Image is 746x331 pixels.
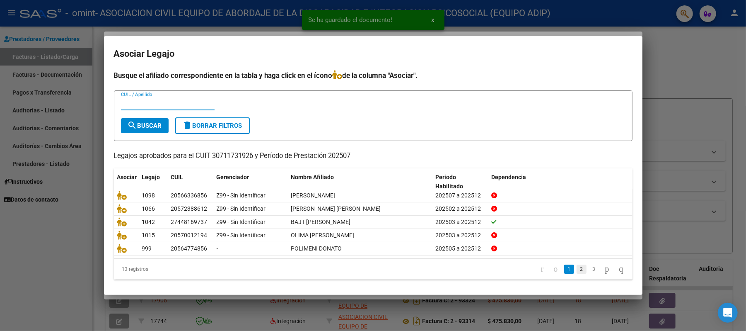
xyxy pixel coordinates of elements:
[128,122,162,129] span: Buscar
[435,191,485,200] div: 202507 a 202512
[435,231,485,240] div: 202503 a 202512
[114,168,139,196] datatable-header-cell: Asociar
[217,192,266,199] span: Z99 - Sin Identificar
[601,265,613,274] a: go to next page
[171,204,208,214] div: 20572388612
[435,174,463,190] span: Periodo Habilitado
[171,231,208,240] div: 20570012194
[291,192,336,199] span: PEREZ LUCIANO GAEL
[564,265,574,274] a: 1
[550,265,562,274] a: go to previous page
[291,174,334,180] span: Nombre Afiliado
[616,265,627,274] a: go to last page
[217,205,266,212] span: Z99 - Sin Identificar
[435,217,485,227] div: 202503 a 202512
[114,259,216,280] div: 13 registros
[217,174,249,180] span: Gerenciador
[491,174,526,180] span: Dependencia
[171,217,208,227] div: 27448169737
[175,117,250,134] button: Borrar Filtros
[183,122,242,129] span: Borrar Filtros
[142,245,152,252] span: 999
[588,262,600,276] li: page 3
[488,168,633,196] datatable-header-cell: Dependencia
[142,205,155,212] span: 1066
[589,265,599,274] a: 3
[171,174,183,180] span: CUIL
[142,232,155,239] span: 1015
[114,46,633,62] h2: Asociar Legajo
[217,232,266,239] span: Z99 - Sin Identificar
[217,245,218,252] span: -
[139,168,168,196] datatable-header-cell: Legajo
[142,219,155,225] span: 1042
[168,168,213,196] datatable-header-cell: CUIL
[183,120,193,130] mat-icon: delete
[114,151,633,161] p: Legajos aprobados para el CUIT 30711731926 y Período de Prestación 202507
[217,219,266,225] span: Z99 - Sin Identificar
[435,204,485,214] div: 202502 a 202512
[577,265,587,274] a: 2
[435,244,485,253] div: 202505 a 202512
[142,192,155,199] span: 1098
[432,168,488,196] datatable-header-cell: Periodo Habilitado
[121,118,169,133] button: Buscar
[288,168,432,196] datatable-header-cell: Nombre Afiliado
[142,174,160,180] span: Legajo
[291,219,351,225] span: BAJT RAUCCI ZOE
[563,262,575,276] li: page 1
[537,265,548,274] a: go to first page
[117,174,137,180] span: Asociar
[171,244,208,253] div: 20564774856
[128,120,138,130] mat-icon: search
[575,262,588,276] li: page 2
[171,191,208,200] div: 20566336856
[291,245,342,252] span: POLIMENI DONATO
[718,303,738,323] div: Open Intercom Messenger
[291,232,355,239] span: OLIMA IGNACIO LORENZO
[114,70,633,81] h4: Busque el afiliado correspondiente en la tabla y haga click en el ícono de la columna "Asociar".
[213,168,288,196] datatable-header-cell: Gerenciador
[291,205,381,212] span: PROCH JOEL ESTEBAN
